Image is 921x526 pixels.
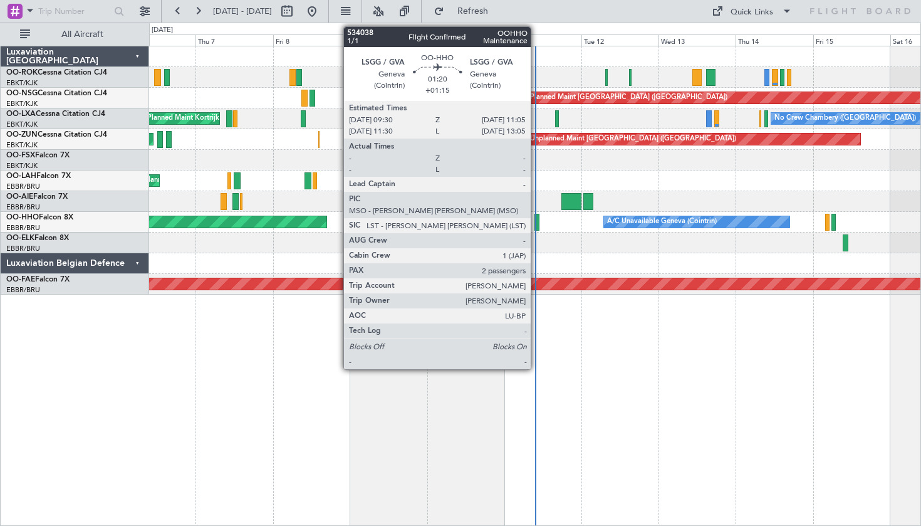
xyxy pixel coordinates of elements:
[6,140,38,150] a: EBKT/KJK
[530,88,727,107] div: Planned Maint [GEOGRAPHIC_DATA] ([GEOGRAPHIC_DATA])
[6,223,40,233] a: EBBR/BRU
[6,172,71,180] a: OO-LAHFalcon 7X
[273,34,350,46] div: Fri 8
[427,34,504,46] div: Sun 10
[6,244,40,253] a: EBBR/BRU
[736,34,813,46] div: Thu 14
[774,109,916,128] div: No Crew Chambery ([GEOGRAPHIC_DATA])
[6,152,35,159] span: OO-FSX
[447,7,499,16] span: Refresh
[6,193,68,201] a: OO-AIEFalcon 7X
[118,34,195,46] div: Wed 6
[33,30,132,39] span: All Aircraft
[6,152,70,159] a: OO-FSXFalcon 7X
[6,214,73,221] a: OO-HHOFalcon 8X
[6,69,38,76] span: OO-ROK
[6,90,38,97] span: OO-NSG
[6,276,35,283] span: OO-FAE
[195,34,273,46] div: Thu 7
[731,6,773,19] div: Quick Links
[6,193,33,201] span: OO-AIE
[6,161,38,171] a: EBKT/KJK
[658,34,736,46] div: Wed 13
[350,34,427,46] div: Sat 9
[6,120,38,129] a: EBKT/KJK
[428,1,503,21] button: Refresh
[6,110,36,118] span: OO-LXA
[504,34,581,46] div: Mon 11
[213,6,272,17] span: [DATE] - [DATE]
[6,110,105,118] a: OO-LXACessna Citation CJ4
[6,69,107,76] a: OO-ROKCessna Citation CJ4
[6,234,69,242] a: OO-ELKFalcon 8X
[6,285,40,295] a: EBBR/BRU
[6,214,39,221] span: OO-HHO
[530,130,736,149] div: Unplanned Maint [GEOGRAPHIC_DATA] ([GEOGRAPHIC_DATA])
[152,25,173,36] div: [DATE]
[6,203,40,212] a: EBBR/BRU
[813,34,890,46] div: Fri 15
[6,131,107,139] a: OO-ZUNCessna Citation CJ4
[6,99,38,108] a: EBKT/KJK
[6,78,38,88] a: EBKT/KJK
[6,234,34,242] span: OO-ELK
[6,172,36,180] span: OO-LAH
[607,213,717,231] div: A/C Unavailable Geneva (Cointrin)
[6,90,107,97] a: OO-NSGCessna Citation CJ4
[38,2,110,21] input: Trip Number
[581,34,658,46] div: Tue 12
[705,1,798,21] button: Quick Links
[6,182,40,191] a: EBBR/BRU
[6,276,70,283] a: OO-FAEFalcon 7X
[6,131,38,139] span: OO-ZUN
[14,24,136,45] button: All Aircraft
